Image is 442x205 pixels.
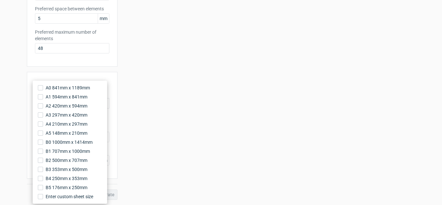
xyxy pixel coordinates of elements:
[46,148,90,154] span: B1 707mm x 1000mm
[46,130,87,136] span: A5 148mm x 210mm
[46,166,87,173] span: B3 353mm x 500mm
[35,80,109,88] h2: Sheet size configuration
[46,121,87,127] span: A4 210mm x 297mm
[46,193,93,200] span: Enter custom sheet size
[46,157,87,164] span: B2 500mm x 707mm
[35,6,109,12] label: Preferred space between elements
[46,112,87,118] span: A3 297mm x 420mm
[46,184,87,191] span: B5 176mm x 250mm
[35,29,109,42] label: Preferred maximum number of elements
[98,14,109,23] span: mm
[46,85,90,91] span: A0 841mm x 1189mm
[46,94,87,100] span: A1 594mm x 841mm
[46,139,93,145] span: B0 1000mm x 1414mm
[46,103,87,109] span: A2 420mm x 594mm
[46,175,87,182] span: B4 250mm x 353mm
